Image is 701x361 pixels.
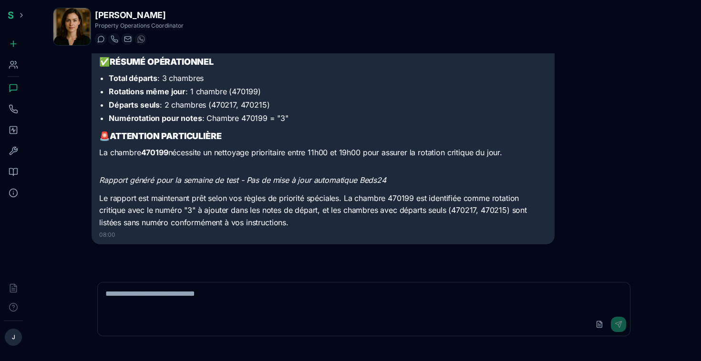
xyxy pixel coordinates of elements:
p: Le rapport est maintenant prêt selon vos règles de priorité spéciales. La chambre 470199 est iden... [99,192,546,229]
li: : 3 chambres [109,72,546,84]
img: WhatsApp [137,35,145,43]
img: Matilda Lemieux [53,8,91,45]
h3: 🚨 [99,130,546,143]
div: 08:00 [99,231,546,239]
button: Start a call with Matilda Lemieux [108,33,120,45]
strong: Rotations même jour [109,87,186,96]
h1: [PERSON_NAME] [95,9,184,22]
button: Send email to matilda.lemieux@getspinnable.ai [122,33,133,45]
em: Rapport généré pour la semaine de test - Pas de mise à jour automatique Beds24 [99,175,386,185]
li: : Chambre 470199 = "3" [109,112,546,124]
p: Property Operations Coordinator [95,22,184,30]
h3: ✅ [99,55,546,69]
button: Start a chat with Matilda Lemieux [95,33,106,45]
strong: ATTENTION PARTICULIÈRE [110,131,221,141]
strong: 470199 [141,148,168,157]
li: : 1 chambre (470199) [109,86,546,97]
li: : 2 chambres (470217, 470215) [109,99,546,110]
span: S [8,10,14,21]
button: WhatsApp [135,33,146,45]
strong: Numérotation pour notes [109,113,202,123]
strong: Départs seuls [109,100,160,110]
button: J [5,329,22,346]
strong: Total départs [109,73,157,83]
p: La chambre nécessite un nettoyage prioritaire entre 11h00 et 19h00 pour assurer la rotation criti... [99,147,546,159]
span: J [12,333,15,341]
strong: RÉSUMÉ OPÉRATIONNEL [110,57,214,67]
